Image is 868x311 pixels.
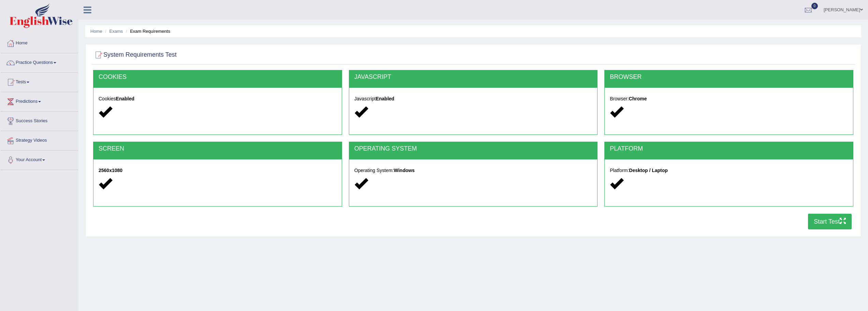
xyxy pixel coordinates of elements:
strong: Chrome [629,96,647,101]
h5: Browser: [610,96,848,101]
h5: Cookies [99,96,337,101]
h2: PLATFORM [610,145,848,152]
strong: Windows [394,168,415,173]
span: 0 [811,3,818,9]
h5: Platform: [610,168,848,173]
li: Exam Requirements [124,28,170,34]
a: Home [0,34,78,51]
strong: Desktop / Laptop [629,168,668,173]
strong: Enabled [116,96,134,101]
a: Strategy Videos [0,131,78,148]
a: Home [90,29,102,34]
a: Tests [0,73,78,90]
h2: System Requirements Test [93,50,177,60]
h5: Javascript [354,96,592,101]
button: Start Test [808,214,852,229]
h2: JAVASCRIPT [354,74,592,81]
strong: Enabled [376,96,394,101]
a: Success Stories [0,112,78,129]
h2: OPERATING SYSTEM [354,145,592,152]
h5: Operating System: [354,168,592,173]
h2: SCREEN [99,145,337,152]
a: Exams [109,29,123,34]
h2: COOKIES [99,74,337,81]
a: Practice Questions [0,53,78,70]
strong: 2560x1080 [99,168,122,173]
a: Predictions [0,92,78,109]
h2: BROWSER [610,74,848,81]
a: Your Account [0,151,78,168]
